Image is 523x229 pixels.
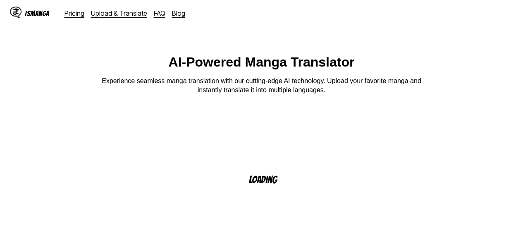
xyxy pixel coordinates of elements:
a: IsManga LogoIsManga [10,7,64,20]
h1: AI-Powered Manga Translator [169,55,355,70]
img: IsManga Logo [10,7,21,18]
a: Pricing [64,9,84,17]
div: IsManga [25,10,50,17]
p: Loading [249,174,288,185]
a: Blog [172,9,185,17]
a: FAQ [154,9,165,17]
p: Experience seamless manga translation with our cutting-edge AI technology. Upload your favorite m... [96,76,427,95]
a: Upload & Translate [91,9,147,17]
